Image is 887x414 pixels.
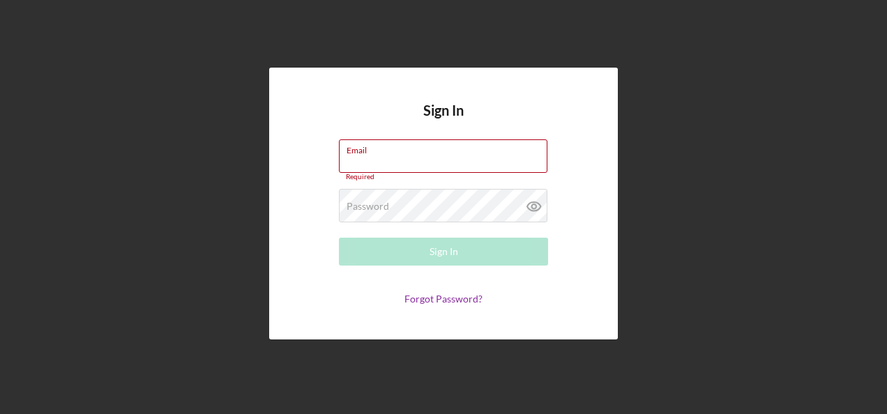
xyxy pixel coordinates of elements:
[339,238,548,266] button: Sign In
[347,201,389,212] label: Password
[430,238,458,266] div: Sign In
[423,102,464,139] h4: Sign In
[347,140,547,155] label: Email
[404,293,483,305] a: Forgot Password?
[339,173,548,181] div: Required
